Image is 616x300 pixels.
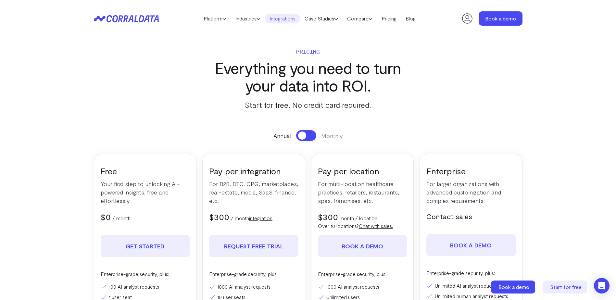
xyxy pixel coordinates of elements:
a: Get Started [101,235,190,257]
span: $300 [209,212,229,222]
li: Unlimited human analyst requests [426,292,516,300]
a: Start for free [543,281,588,294]
a: Book a demo [426,234,516,256]
span: Monthly [321,131,343,140]
a: integration [249,215,272,221]
span: $0 [101,212,111,222]
a: Book a demo [491,281,536,294]
p: For larger organizations with advanced customization and complex requirements [426,180,516,205]
p: For multi-location healthcare practices, retailers, restaurants, spas, franchises, etc. [318,180,407,205]
p: Enterprise-grade security, plus: [426,269,516,277]
div: Open Intercom Messenger [594,278,610,294]
a: Blog [401,14,420,23]
span: Book a demo [498,284,529,290]
li: 1000 AI analyst requests [209,283,298,291]
p: For B2B, DTC, CPG, marketplaces, real-estate, media, SaaS, finance, etc. [209,180,298,205]
a: Book a demo [479,11,522,26]
p: Pricing [203,47,414,56]
li: 100 AI analyst requests [101,283,190,291]
a: REQUEST FREE TRIAL [209,235,298,257]
a: Case Studies [300,14,343,23]
h5: Contact sales [426,211,516,221]
p: Enterprise-grade security, plus: [101,270,190,278]
a: Chat with sales. [359,223,393,229]
p: Your first step to unlocking AI-powered insights, free and effortlessly [101,180,190,205]
li: 1000 AI analyst requests [318,283,407,291]
a: Compare [343,14,377,23]
a: Industries [231,14,265,23]
h3: Enterprise [426,166,516,176]
span: Start for free [550,284,582,290]
span: Annual [273,131,291,140]
h3: Pay per integration [209,166,298,176]
p: month / location [340,214,377,222]
a: Integrations [265,14,300,23]
h3: Pay per location [318,166,407,176]
p: Start for free. No credit card required. [203,99,414,111]
p: Enterprise-grade security, plus: [209,270,298,278]
p: / month [231,214,272,222]
li: Unlimited AI analyst requests [426,282,516,290]
h3: Everything you need to turn your data into ROI. [203,59,414,94]
span: $300 [318,212,338,222]
p: / month [112,214,131,222]
p: Enterprise-grade security, plus: [318,270,407,278]
a: Book a demo [318,235,407,257]
a: Pricing [377,14,401,23]
a: Platform [199,14,231,23]
h3: Free [101,166,190,176]
p: Over 10 locations? [318,222,407,230]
